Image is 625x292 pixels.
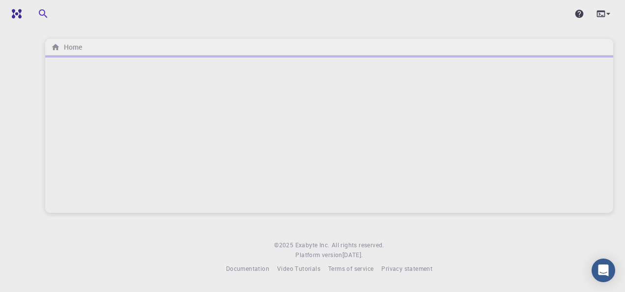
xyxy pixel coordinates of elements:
nav: breadcrumb [49,42,84,53]
span: Exabyte Inc. [295,241,330,249]
span: Documentation [226,264,269,272]
span: All rights reserved. [332,240,384,250]
span: Video Tutorials [277,264,320,272]
div: Open Intercom Messenger [592,259,615,282]
span: Privacy statement [381,264,432,272]
a: Documentation [226,264,269,274]
a: Video Tutorials [277,264,320,274]
a: Terms of service [328,264,373,274]
span: © 2025 [274,240,295,250]
span: Platform version [295,250,342,260]
img: logo [8,9,22,19]
a: Exabyte Inc. [295,240,330,250]
span: Terms of service [328,264,373,272]
h6: Home [60,42,82,53]
a: [DATE]. [342,250,363,260]
a: Privacy statement [381,264,432,274]
span: [DATE] . [342,251,363,259]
